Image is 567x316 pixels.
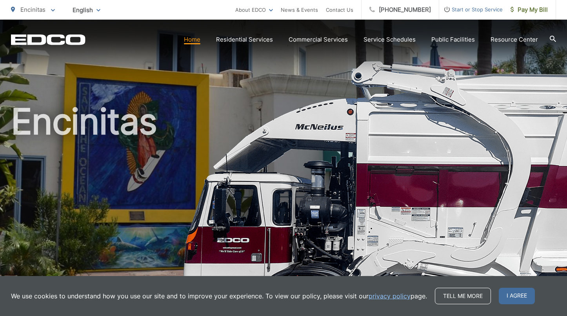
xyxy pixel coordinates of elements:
span: Pay My Bill [511,5,548,15]
a: Public Facilities [431,35,475,44]
a: News & Events [281,5,318,15]
a: Residential Services [216,35,273,44]
a: Tell me more [435,288,491,304]
a: Contact Us [326,5,353,15]
span: I agree [499,288,535,304]
a: Resource Center [491,35,538,44]
a: Commercial Services [289,35,348,44]
a: privacy policy [369,291,411,301]
p: We use cookies to understand how you use our site and to improve your experience. To view our pol... [11,291,427,301]
a: Service Schedules [363,35,416,44]
a: Home [184,35,200,44]
a: About EDCO [235,5,273,15]
span: Encinitas [20,6,45,13]
span: English [67,3,106,17]
a: EDCD logo. Return to the homepage. [11,34,85,45]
